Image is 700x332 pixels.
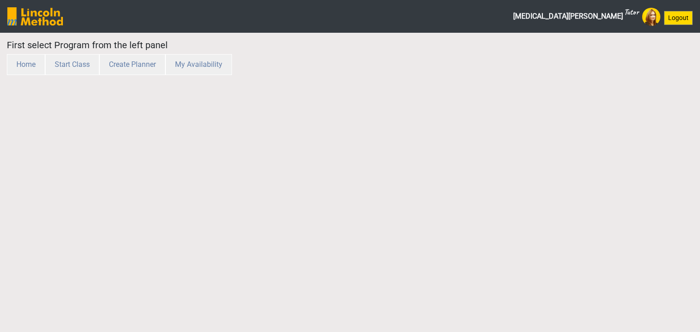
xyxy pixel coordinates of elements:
img: Avatar [642,8,660,26]
a: Start Class [45,60,99,69]
button: Logout [664,11,693,25]
a: My Availability [165,60,232,69]
span: [MEDICAL_DATA][PERSON_NAME] [513,7,638,25]
a: Create Planner [99,60,165,69]
button: Home [7,54,45,75]
button: My Availability [165,54,232,75]
button: Create Planner [99,54,165,75]
sup: Tutor [624,7,638,17]
img: SGY6awQAAAABJRU5ErkJggg== [7,7,63,25]
button: Start Class [45,54,99,75]
a: Home [7,60,45,69]
h5: First select Program from the left panel [7,40,518,50]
